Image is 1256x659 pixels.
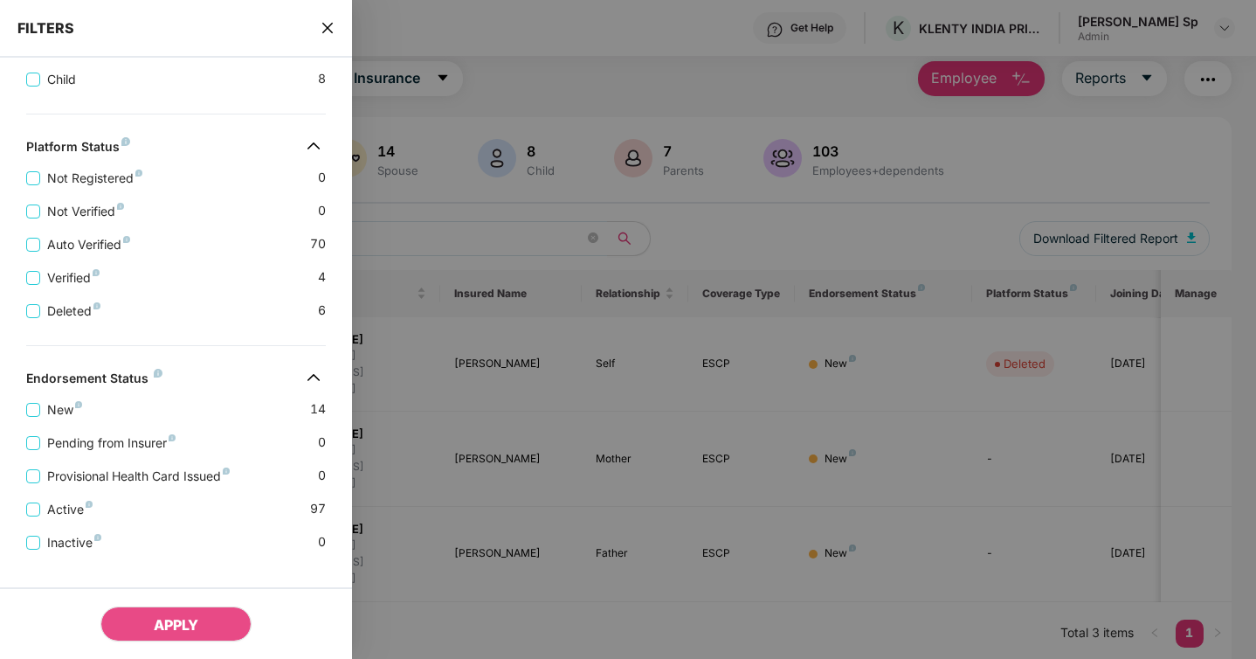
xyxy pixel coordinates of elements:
[169,434,176,441] img: svg+xml;base64,PHN2ZyB4bWxucz0iaHR0cDovL3d3dy53My5vcmcvMjAwMC9zdmciIHdpZHRoPSI4IiBoZWlnaHQ9IjgiIH...
[40,500,100,519] span: Active
[154,616,198,634] span: APPLY
[310,234,326,254] span: 70
[318,466,326,486] span: 0
[318,301,326,321] span: 6
[26,371,162,392] div: Endorsement Status
[94,534,101,541] img: svg+xml;base64,PHN2ZyB4bWxucz0iaHR0cDovL3d3dy53My5vcmcvMjAwMC9zdmciIHdpZHRoPSI4IiBoZWlnaHQ9IjgiIH...
[318,433,326,453] span: 0
[40,434,183,453] span: Pending from Insurer
[223,468,230,475] img: svg+xml;base64,PHN2ZyB4bWxucz0iaHR0cDovL3d3dy53My5vcmcvMjAwMC9zdmciIHdpZHRoPSI4IiBoZWlnaHQ9IjgiIH...
[117,203,124,210] img: svg+xml;base64,PHN2ZyB4bWxucz0iaHR0cDovL3d3dy53My5vcmcvMjAwMC9zdmciIHdpZHRoPSI4IiBoZWlnaHQ9IjgiIH...
[135,170,142,177] img: svg+xml;base64,PHN2ZyB4bWxucz0iaHR0cDovL3d3dy53My5vcmcvMjAwMC9zdmciIHdpZHRoPSI4IiBoZWlnaHQ9IjgiIH...
[40,169,149,188] span: Not Registered
[40,400,89,420] span: New
[300,364,328,392] img: svg+xml;base64,PHN2ZyB4bWxucz0iaHR0cDovL3d3dy53My5vcmcvMjAwMC9zdmciIHdpZHRoPSIzMiIgaGVpZ2h0PSIzMi...
[40,70,83,89] span: Child
[321,19,335,37] span: close
[40,202,131,221] span: Not Verified
[318,201,326,221] span: 0
[86,501,93,508] img: svg+xml;base64,PHN2ZyB4bWxucz0iaHR0cDovL3d3dy53My5vcmcvMjAwMC9zdmciIHdpZHRoPSI4IiBoZWlnaHQ9IjgiIH...
[318,532,326,552] span: 0
[123,236,130,243] img: svg+xml;base64,PHN2ZyB4bWxucz0iaHR0cDovL3d3dy53My5vcmcvMjAwMC9zdmciIHdpZHRoPSI4IiBoZWlnaHQ9IjgiIH...
[75,401,82,408] img: svg+xml;base64,PHN2ZyB4bWxucz0iaHR0cDovL3d3dy53My5vcmcvMjAwMC9zdmciIHdpZHRoPSI4IiBoZWlnaHQ9IjgiIH...
[300,132,328,160] img: svg+xml;base64,PHN2ZyB4bWxucz0iaHR0cDovL3d3dy53My5vcmcvMjAwMC9zdmciIHdpZHRoPSIzMiIgaGVpZ2h0PSIzMi...
[40,302,107,321] span: Deleted
[121,137,130,146] img: svg+xml;base64,PHN2ZyB4bWxucz0iaHR0cDovL3d3dy53My5vcmcvMjAwMC9zdmciIHdpZHRoPSI4IiBoZWlnaHQ9IjgiIH...
[93,302,100,309] img: svg+xml;base64,PHN2ZyB4bWxucz0iaHR0cDovL3d3dy53My5vcmcvMjAwMC9zdmciIHdpZHRoPSI4IiBoZWlnaHQ9IjgiIH...
[318,267,326,288] span: 4
[40,467,237,486] span: Provisional Health Card Issued
[26,139,130,160] div: Platform Status
[40,533,108,552] span: Inactive
[17,19,74,37] span: FILTERS
[310,399,326,420] span: 14
[318,168,326,188] span: 0
[100,607,252,642] button: APPLY
[40,235,137,254] span: Auto Verified
[93,269,100,276] img: svg+xml;base64,PHN2ZyB4bWxucz0iaHR0cDovL3d3dy53My5vcmcvMjAwMC9zdmciIHdpZHRoPSI4IiBoZWlnaHQ9IjgiIH...
[318,69,326,89] span: 8
[40,268,107,288] span: Verified
[154,369,162,378] img: svg+xml;base64,PHN2ZyB4bWxucz0iaHR0cDovL3d3dy53My5vcmcvMjAwMC9zdmciIHdpZHRoPSI4IiBoZWlnaHQ9IjgiIH...
[310,499,326,519] span: 97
